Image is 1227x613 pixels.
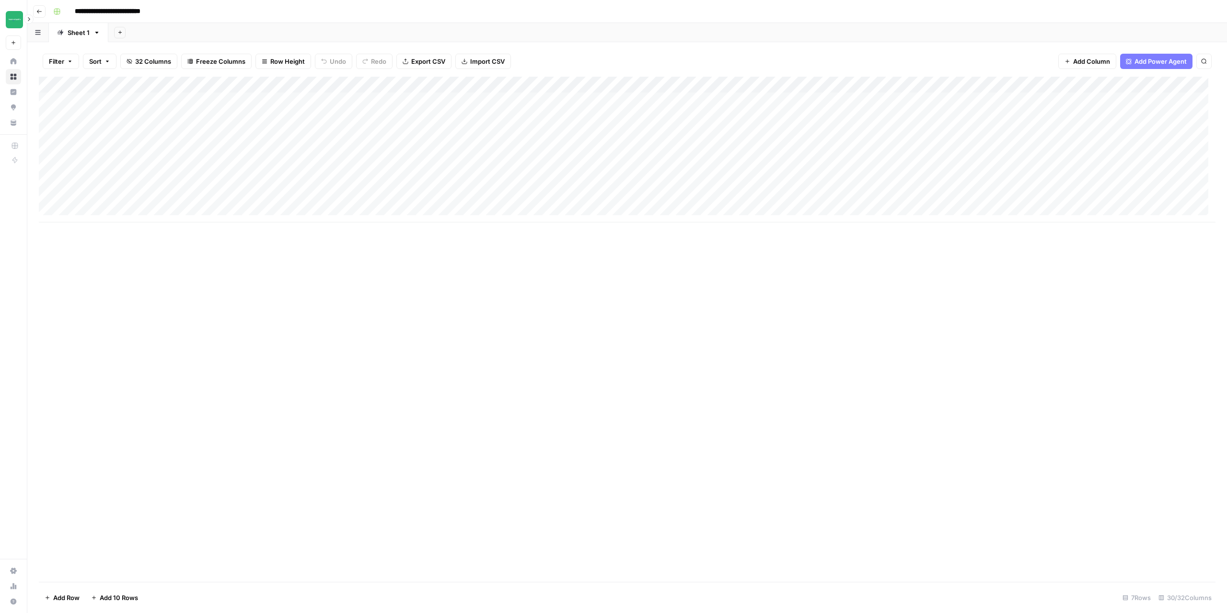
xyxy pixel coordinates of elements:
[85,590,144,605] button: Add 10 Rows
[100,593,138,602] span: Add 10 Rows
[6,8,21,32] button: Workspace: Team Empathy
[6,100,21,115] a: Opportunities
[6,594,21,609] button: Help + Support
[6,578,21,594] a: Usage
[255,54,311,69] button: Row Height
[455,54,511,69] button: Import CSV
[135,57,171,66] span: 32 Columns
[1120,54,1192,69] button: Add Power Agent
[6,84,21,100] a: Insights
[181,54,252,69] button: Freeze Columns
[6,69,21,84] a: Browse
[396,54,451,69] button: Export CSV
[43,54,79,69] button: Filter
[53,593,80,602] span: Add Row
[330,57,346,66] span: Undo
[356,54,393,69] button: Redo
[411,57,445,66] span: Export CSV
[68,28,90,37] div: Sheet 1
[270,57,305,66] span: Row Height
[6,54,21,69] a: Home
[6,563,21,578] a: Settings
[371,57,386,66] span: Redo
[1073,57,1110,66] span: Add Column
[6,11,23,28] img: Team Empathy Logo
[1119,590,1155,605] div: 7 Rows
[39,590,85,605] button: Add Row
[315,54,352,69] button: Undo
[196,57,245,66] span: Freeze Columns
[83,54,116,69] button: Sort
[89,57,102,66] span: Sort
[1134,57,1187,66] span: Add Power Agent
[120,54,177,69] button: 32 Columns
[49,57,64,66] span: Filter
[1058,54,1116,69] button: Add Column
[6,115,21,130] a: Your Data
[470,57,505,66] span: Import CSV
[49,23,108,42] a: Sheet 1
[1155,590,1215,605] div: 30/32 Columns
